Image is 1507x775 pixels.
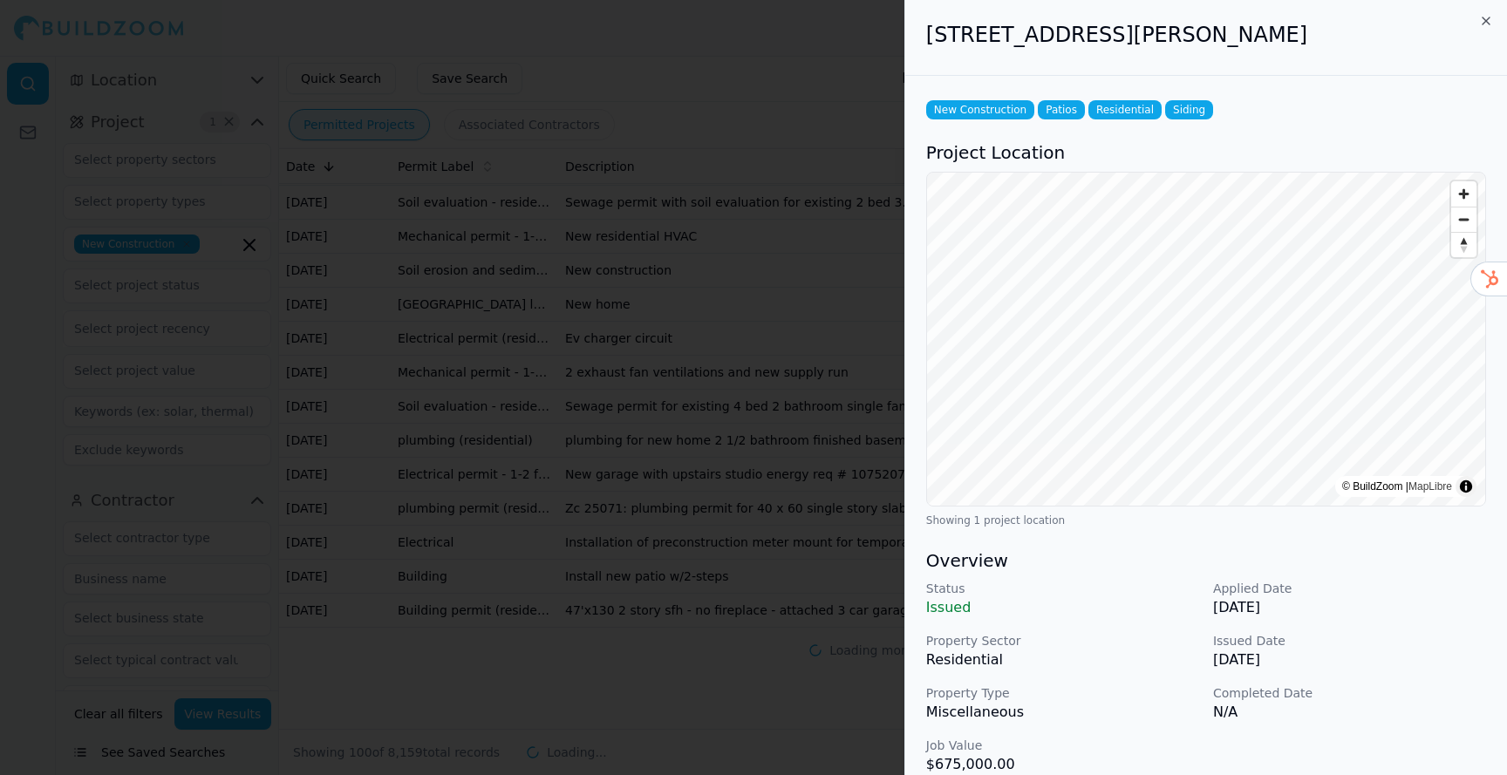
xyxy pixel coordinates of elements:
div: Showing 1 project location [926,513,1486,527]
p: Property Sector [926,632,1199,649]
p: Residential [926,649,1199,670]
span: Residential [1088,100,1162,119]
button: Reset bearing to north [1451,232,1476,257]
p: Job Value [926,737,1199,754]
p: Applied Date [1213,580,1486,597]
summary: Toggle attribution [1456,476,1476,497]
p: $675,000.00 [926,754,1199,775]
p: Issued Date [1213,632,1486,649]
p: Issued [926,597,1199,618]
canvas: Map [927,173,1485,506]
h3: Overview [926,548,1486,573]
button: Zoom in [1451,181,1476,207]
p: Status [926,580,1199,597]
p: [DATE] [1213,597,1486,618]
span: New Construction [926,100,1034,119]
p: Property Type [926,684,1199,702]
p: Completed Date [1213,684,1486,702]
a: MapLibre [1408,480,1452,493]
span: Siding [1165,100,1213,119]
button: Zoom out [1451,207,1476,232]
p: [DATE] [1213,649,1486,670]
div: © BuildZoom | [1342,478,1452,495]
p: N/A [1213,702,1486,723]
span: Patios [1038,100,1085,119]
h3: Project Location [926,140,1486,165]
p: Miscellaneous [926,702,1199,723]
h2: [STREET_ADDRESS][PERSON_NAME] [926,21,1486,49]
